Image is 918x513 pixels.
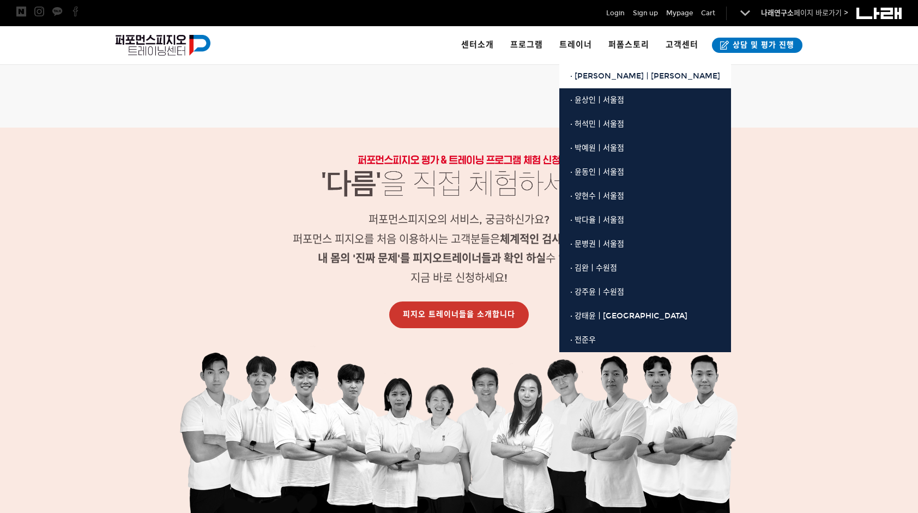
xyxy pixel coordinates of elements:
[606,8,625,19] a: Login
[570,263,617,273] span: · 김완ㅣ수원점
[369,213,549,226] span: 퍼포먼스피지오의 서비스, 궁금하신가요?
[559,136,731,160] a: · 박예원ㅣ서울점
[570,287,624,297] span: · 강주윤ㅣ수원점
[701,8,715,19] a: Cart
[666,40,698,50] span: 고객센터
[657,26,706,64] a: 고객센터
[570,167,624,177] span: · 윤동인ㅣ서울점
[559,208,731,232] a: · 박다율ㅣ서울점
[559,328,731,352] a: · 전준우
[510,40,543,50] span: 프로그램
[559,304,731,328] a: · 강태윤ㅣ[GEOGRAPHIC_DATA]
[293,233,626,246] span: 퍼포먼스 피지오를 처음 이용하시는 고객분들은
[559,232,731,256] a: · 문병권ㅣ서울점
[559,40,592,50] span: 트레이너
[559,88,731,112] a: · 윤상인ㅣ서울점
[502,26,551,64] a: 프로그램
[389,301,529,328] a: 피지오 트레이너들을 소개합니다
[666,8,693,19] a: Mypage
[608,40,649,50] span: 퍼폼스토리
[559,112,731,136] a: · 허석민ㅣ서울점
[570,191,624,201] span: · 양현수ㅣ서울점
[570,335,596,345] span: · 전준우
[600,26,657,64] a: 퍼폼스토리
[570,119,624,129] span: · 허석민ㅣ서울점
[318,252,546,265] strong: 내 몸의 '진짜 문제'를 피지오트레이너들과 확인 하실
[551,26,600,64] a: 트레이너
[633,8,658,19] a: Sign up
[570,143,624,153] span: · 박예원ㅣ서울점
[559,256,731,280] a: · 김완ㅣ수원점
[761,9,794,17] strong: 나래연구소
[570,71,720,81] span: · [PERSON_NAME]ㅣ[PERSON_NAME]
[712,38,802,53] a: 상담 및 평가 진행
[559,184,731,208] a: · 양현수ㅣ서울점
[559,160,731,184] a: · 윤동인ㅣ서울점
[461,40,494,50] span: 센터소개
[570,239,624,249] span: · 문병권ㅣ서울점
[453,26,502,64] a: 센터소개
[318,252,601,265] span: 수 있습니다.
[570,215,624,225] span: · 박다율ㅣ서울점
[761,9,848,17] a: 나래연구소페이지 바로가기 >
[559,280,731,304] a: · 강주윤ㅣ수원점
[559,64,731,88] a: · [PERSON_NAME]ㅣ[PERSON_NAME]
[729,40,794,51] span: 상담 및 평가 진행
[570,311,687,321] span: · 강태윤ㅣ[GEOGRAPHIC_DATA]
[570,95,624,105] span: · 윤상인ㅣ서울점
[410,271,508,285] span: 지금 바로 신청하세요!
[500,233,626,246] strong: 체계적인 검사와 상담을 통해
